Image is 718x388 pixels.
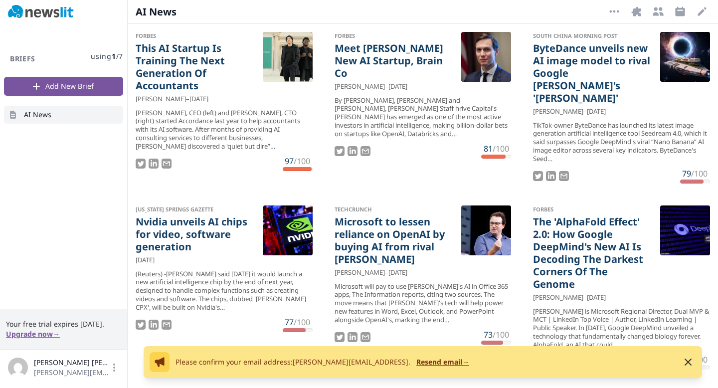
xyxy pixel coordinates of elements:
[176,357,412,367] span: Please confirm your email address: [PERSON_NAME][EMAIL_ADDRESS] .
[285,156,294,167] span: 97
[8,358,119,378] button: [PERSON_NAME] [PERSON_NAME][PERSON_NAME][EMAIL_ADDRESS]
[189,94,208,104] time: [DATE]
[6,329,60,339] button: Upgrade now
[335,42,454,79] a: Meet [PERSON_NAME] New AI Startup, Brain Co
[533,32,652,40] div: South China Morning Post
[112,51,116,61] span: 1
[388,268,407,277] time: [DATE]
[294,317,310,328] span: /100
[91,51,123,61] span: using / 7
[136,159,146,169] img: Tweet
[4,106,123,124] a: AI News
[162,320,172,330] img: Email story
[136,42,255,92] a: This AI Startup Is Training The Next Generation Of Accountants
[348,332,358,342] img: LinkedIn Share
[533,215,652,290] a: The 'AlphaFold Effect' 2.0: How Google DeepMind's New AI Is Decoding The Darkest Corners Of The G...
[136,270,313,312] div: (Reuters) -[PERSON_NAME] said [DATE] it would launch a new artificial intelligence chip by the en...
[691,168,708,179] span: /100
[162,159,172,169] img: Email story
[4,54,41,64] h3: Briefs
[136,205,255,213] div: [US_STATE] Springs Gazette
[493,143,509,154] span: /100
[533,293,587,302] span: [PERSON_NAME] –
[533,121,710,163] div: TikTok-owner ByteDance has launched its latest image generation artificial intelligence tool Seed...
[484,143,493,154] span: 81
[335,205,454,213] div: TechCrunch
[136,255,155,265] time: [DATE]
[4,77,123,96] button: Add New Brief
[24,110,51,120] span: AI News
[348,146,358,156] img: LinkedIn Share
[533,107,587,116] span: [PERSON_NAME] –
[682,168,691,179] span: 79
[8,5,74,19] img: Newslit
[34,358,109,368] span: [PERSON_NAME] [PERSON_NAME]
[587,293,606,302] time: [DATE]
[484,329,493,340] span: 73
[136,5,178,19] span: AI News
[533,171,543,181] img: Tweet
[149,159,159,169] img: LinkedIn Share
[546,171,556,181] img: LinkedIn Share
[533,307,710,349] div: [PERSON_NAME] is Microsoft Regional Director, Dual MVP & MCT | LinkedIn Top Voice | Author, Linke...
[533,205,652,213] div: Forbes
[388,82,407,91] time: [DATE]
[416,357,469,367] button: Resend email
[335,332,345,342] img: Tweet
[335,146,345,156] img: Tweet
[335,268,388,277] span: [PERSON_NAME] –
[335,96,512,138] div: By [PERSON_NAME], [PERSON_NAME] and [PERSON_NAME], [PERSON_NAME] Staff hrive Capital's [PERSON_NA...
[360,332,370,342] img: Email story
[335,32,454,40] div: Forbes
[493,329,509,340] span: /100
[294,156,310,167] span: /100
[587,107,606,116] time: [DATE]
[136,32,255,40] div: Forbes
[533,42,652,104] a: ByteDance unveils new AI image model to rival Google [PERSON_NAME]'s '[PERSON_NAME]'
[335,82,388,91] span: [PERSON_NAME] –
[136,94,189,104] span: [PERSON_NAME] –
[136,215,255,253] a: Nvidia unveils AI chips for video, software generation
[6,319,121,329] span: Your free trial expires [DATE].
[149,320,159,330] img: LinkedIn Share
[136,320,146,330] img: Tweet
[34,368,109,378] span: [PERSON_NAME][EMAIL_ADDRESS]
[136,109,313,151] div: [PERSON_NAME], CEO (left) and [PERSON_NAME], CTO (right) started Accordance last year to help acc...
[335,282,512,324] div: Microsoft will pay to use [PERSON_NAME]'s AI in Office 365 apps, The Information reports, citing ...
[335,215,454,265] a: Microsoft to lessen reliance on OpenAI by buying AI from rival [PERSON_NAME]
[360,146,370,156] img: Email story
[53,329,60,339] span: →
[559,171,569,181] img: Email story
[462,357,469,367] span: →
[285,317,294,328] span: 77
